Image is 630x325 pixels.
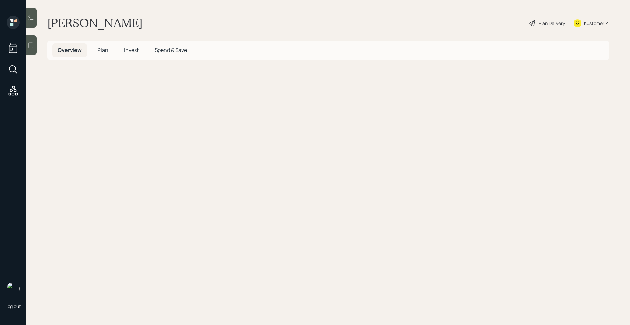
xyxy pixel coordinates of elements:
div: Plan Delivery [539,20,565,27]
div: Kustomer [584,20,604,27]
div: Log out [5,303,21,309]
h1: [PERSON_NAME] [47,16,143,30]
span: Invest [124,47,139,54]
span: Overview [58,47,82,54]
img: retirable_logo.png [7,282,20,295]
span: Spend & Save [155,47,187,54]
span: Plan [97,47,108,54]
